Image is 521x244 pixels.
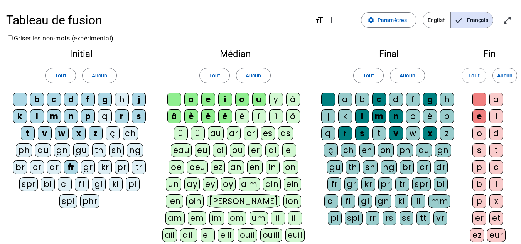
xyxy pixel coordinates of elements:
h2: Initial [12,49,150,59]
div: i [489,109,503,123]
mat-button-toggle-group: Language selection [423,12,493,28]
div: p [472,194,486,208]
div: er [472,211,486,225]
div: d [64,93,78,106]
div: gn [54,143,70,157]
div: ou [230,143,245,157]
div: as [278,126,293,140]
div: p [472,160,486,174]
div: ouil [238,228,257,242]
div: z [440,126,454,140]
div: m [47,109,61,123]
div: ill [288,211,302,225]
div: k [338,109,352,123]
h1: Tableau de fusion [6,8,309,32]
div: rs [383,211,396,225]
div: ain [263,177,281,191]
div: u [252,93,266,106]
label: Griser les non-mots (expérimental) [6,35,114,42]
button: Aucun [82,68,117,83]
button: Augmenter la taille de la police [324,12,339,28]
div: l [30,109,44,123]
div: ll [411,194,425,208]
div: ch [123,126,138,140]
div: ail [162,228,177,242]
div: g [98,93,112,106]
div: q [321,126,335,140]
div: cl [324,194,338,208]
div: bl [41,177,55,191]
div: o [472,126,486,140]
div: in [266,160,280,174]
input: Griser les non-mots (expérimental) [8,35,13,40]
div: pr [115,160,129,174]
div: pr [378,177,392,191]
div: p [440,109,454,123]
div: gl [92,177,106,191]
div: im [209,211,224,225]
div: spl [59,194,77,208]
div: e [201,93,215,106]
span: Paramètres [378,15,407,25]
div: ph [397,143,413,157]
div: à [286,93,300,106]
div: pl [328,211,342,225]
div: gl [358,194,372,208]
div: e [472,109,486,123]
button: Entrer en plein écran [499,12,515,28]
div: ï [269,109,283,123]
div: eu [195,143,210,157]
button: Tout [353,68,384,83]
div: gu [73,143,89,157]
div: en [359,143,375,157]
div: fr [327,177,341,191]
div: gr [81,160,95,174]
div: dr [434,160,448,174]
div: l [355,109,369,123]
div: gn [435,143,451,157]
div: en [247,160,263,174]
div: a [184,93,198,106]
mat-icon: settings [368,17,374,24]
mat-icon: open_in_full [502,15,512,25]
div: t [372,126,386,140]
div: gr [344,177,358,191]
div: eau [171,143,192,157]
div: ç [324,143,338,157]
div: s [472,143,486,157]
div: v [389,126,403,140]
div: w [406,126,420,140]
div: w [55,126,69,140]
div: kr [98,160,112,174]
div: h [440,93,454,106]
div: pl [126,177,140,191]
div: ien [166,194,183,208]
mat-icon: add [327,15,336,25]
div: oe [169,160,184,174]
div: b [355,93,369,106]
div: ez [211,160,225,174]
div: kl [109,177,123,191]
div: et [489,211,503,225]
div: x [423,126,437,140]
h2: Fin [470,49,509,59]
div: ouill [260,228,282,242]
div: ay [184,177,200,191]
div: p [81,109,95,123]
div: am [165,211,185,225]
h2: Final [320,49,458,59]
div: sh [109,143,124,157]
div: g [423,93,437,106]
div: [PERSON_NAME] [207,194,280,208]
div: spl [345,211,363,225]
div: o [235,93,249,106]
div: f [81,93,95,106]
div: qu [416,143,432,157]
button: Paramètres [361,12,416,28]
div: a [338,93,352,106]
span: Aucun [497,71,513,80]
div: spr [19,177,38,191]
div: tr [132,160,146,174]
button: Diminuer la taille de la police [339,12,355,28]
div: or [244,126,258,140]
